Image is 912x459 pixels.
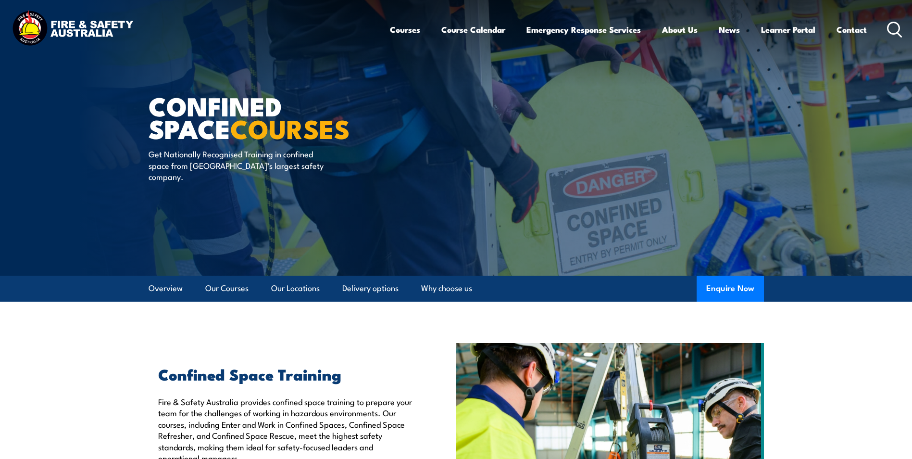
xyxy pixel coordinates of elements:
a: Contact [837,17,867,42]
a: Courses [390,17,420,42]
p: Get Nationally Recognised Training in confined space from [GEOGRAPHIC_DATA]’s largest safety comp... [149,148,324,182]
a: Our Locations [271,276,320,301]
a: Learner Portal [761,17,815,42]
h1: Confined Space [149,94,386,139]
a: Overview [149,276,183,301]
a: Our Courses [205,276,249,301]
h2: Confined Space Training [158,367,412,381]
strong: COURSES [230,108,350,148]
a: Why choose us [421,276,472,301]
a: News [719,17,740,42]
a: Delivery options [342,276,399,301]
a: Course Calendar [441,17,505,42]
a: About Us [662,17,698,42]
button: Enquire Now [697,276,764,302]
a: Emergency Response Services [526,17,641,42]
